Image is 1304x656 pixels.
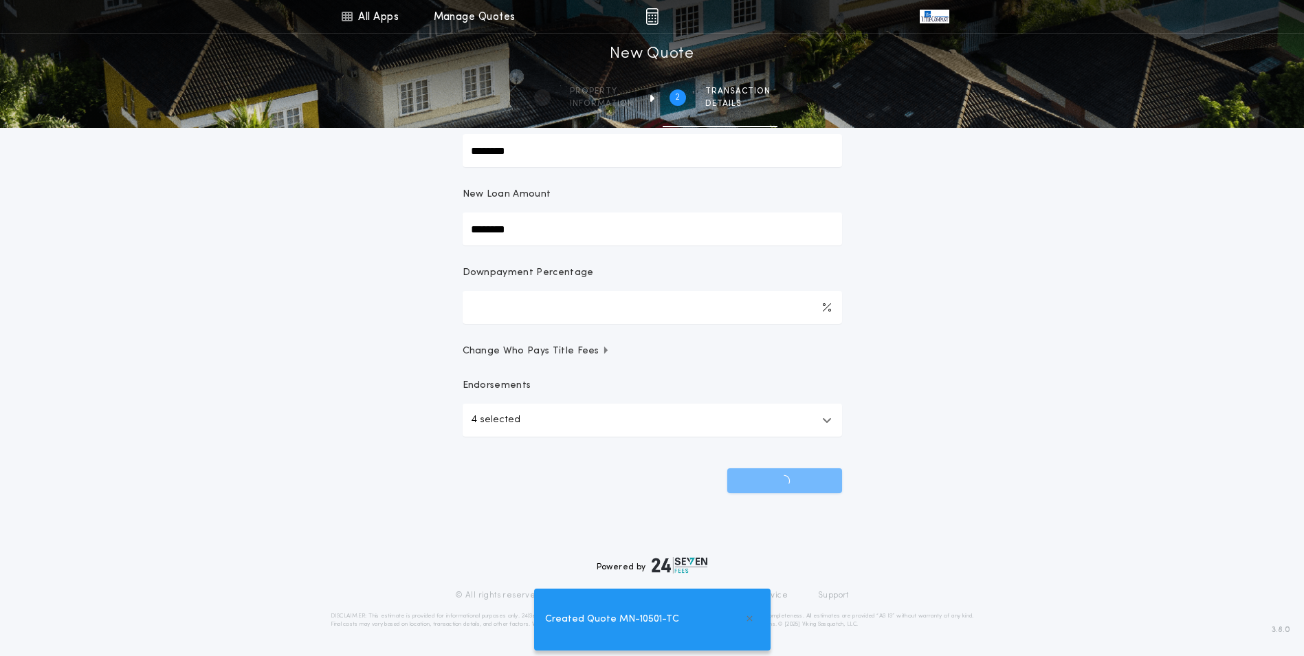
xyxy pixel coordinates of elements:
img: img [645,8,659,25]
img: logo [652,557,708,573]
span: information [570,98,634,109]
p: Endorsements [463,379,842,393]
span: Change Who Pays Title Fees [463,345,610,358]
h1: New Quote [610,43,694,65]
h2: 2 [675,92,680,103]
p: 4 selected [471,412,520,428]
input: New Loan Amount [463,212,842,245]
span: Created Quote MN-10501-TC [545,612,679,627]
img: vs-icon [920,10,949,23]
span: Property [570,86,634,97]
div: Powered by [597,557,708,573]
input: Downpayment Percentage [463,291,842,324]
span: details [705,98,771,109]
p: Downpayment Percentage [463,266,594,280]
button: Change Who Pays Title Fees [463,345,842,358]
input: Sale Price [463,134,842,167]
p: New Loan Amount [463,188,551,201]
button: 4 selected [463,404,842,437]
span: Transaction [705,86,771,97]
